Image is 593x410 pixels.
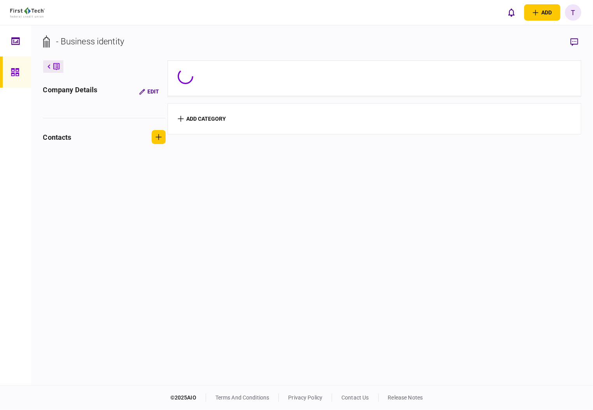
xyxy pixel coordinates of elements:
a: contact us [341,394,369,401]
div: - Business identity [56,35,124,48]
div: © 2025 AIO [170,394,206,402]
img: client company logo [10,7,45,18]
a: privacy policy [288,394,322,401]
div: company details [43,84,98,99]
button: T [565,4,581,21]
a: release notes [388,394,423,401]
button: open notifications list [503,4,520,21]
a: terms and conditions [215,394,269,401]
button: Edit [133,84,166,99]
button: open adding identity options [524,4,560,21]
div: contacts [43,132,72,143]
button: add category [178,116,226,122]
